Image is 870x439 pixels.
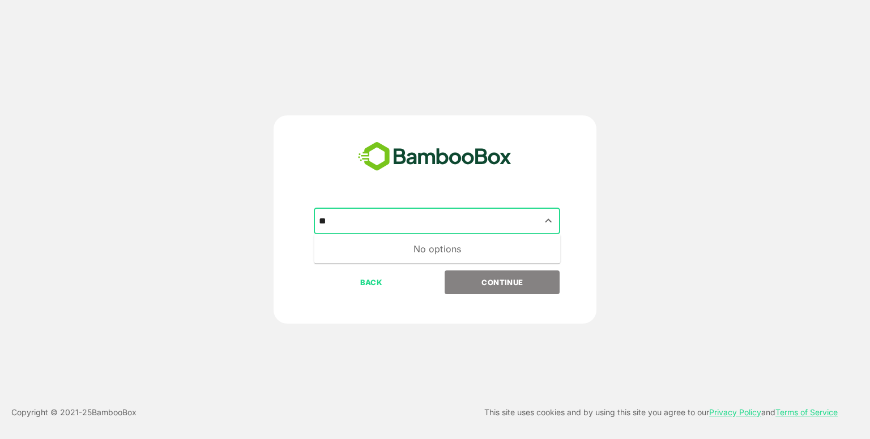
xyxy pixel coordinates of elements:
p: CONTINUE [446,276,559,289]
p: This site uses cookies and by using this site you agree to our and [484,406,838,419]
button: BACK [314,270,429,294]
img: bamboobox [352,138,518,175]
p: BACK [315,276,428,289]
p: Copyright © 2021- 25 BambooBox [11,406,137,419]
div: No options [314,234,560,264]
a: Terms of Service [775,407,838,417]
button: CONTINUE [445,270,560,294]
a: Privacy Policy [709,407,761,417]
button: Close [541,213,556,229]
